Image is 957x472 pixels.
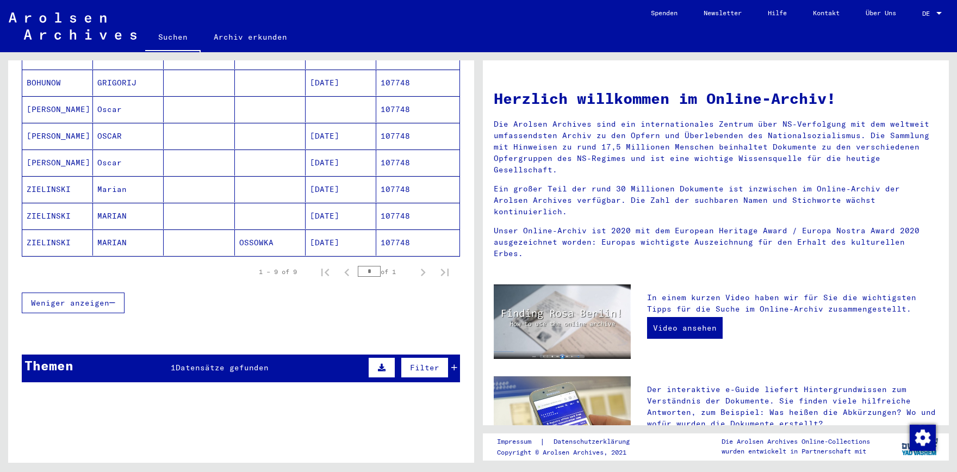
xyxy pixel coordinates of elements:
[176,363,269,372] span: Datensätze gefunden
[22,96,93,122] mat-cell: [PERSON_NAME]
[899,433,940,460] img: yv_logo.png
[306,229,376,256] mat-cell: [DATE]
[306,203,376,229] mat-cell: [DATE]
[201,24,300,50] a: Archiv erkunden
[93,70,164,96] mat-cell: GRIGORIJ
[376,150,459,176] mat-cell: 107748
[22,150,93,176] mat-cell: [PERSON_NAME]
[434,261,456,283] button: Last page
[235,229,306,256] mat-cell: OSSOWKA
[93,229,164,256] mat-cell: MARIAN
[93,203,164,229] mat-cell: MARIAN
[545,436,643,448] a: Datenschutzerklärung
[909,424,935,450] div: Zustimmung ändern
[22,70,93,96] mat-cell: BOHUNOW
[376,229,459,256] mat-cell: 107748
[31,298,109,308] span: Weniger anzeigen
[314,261,336,283] button: First page
[306,176,376,202] mat-cell: [DATE]
[93,150,164,176] mat-cell: Oscar
[376,96,459,122] mat-cell: 107748
[22,229,93,256] mat-cell: ZIELINSKI
[93,123,164,149] mat-cell: OSCAR
[93,176,164,202] mat-cell: Marian
[910,425,936,451] img: Zustimmung ändern
[93,96,164,122] mat-cell: Oscar
[494,376,631,468] img: eguide.jpg
[722,446,870,456] p: wurden entwickelt in Partnerschaft mit
[358,266,412,277] div: of 1
[306,70,376,96] mat-cell: [DATE]
[497,436,643,448] div: |
[647,317,723,339] a: Video ansehen
[494,225,938,259] p: Unser Online-Archiv ist 2020 mit dem European Heritage Award / Europa Nostra Award 2020 ausgezeic...
[410,363,439,372] span: Filter
[376,203,459,229] mat-cell: 107748
[336,261,358,283] button: Previous page
[24,356,73,375] div: Themen
[494,284,631,359] img: video.jpg
[22,203,93,229] mat-cell: ZIELINSKI
[497,448,643,457] p: Copyright © Arolsen Archives, 2021
[401,357,449,378] button: Filter
[376,176,459,202] mat-cell: 107748
[922,10,934,17] span: DE
[259,267,297,277] div: 1 – 9 of 9
[412,261,434,283] button: Next page
[9,13,136,40] img: Arolsen_neg.svg
[722,437,870,446] p: Die Arolsen Archives Online-Collections
[376,70,459,96] mat-cell: 107748
[145,24,201,52] a: Suchen
[647,384,938,430] p: Der interaktive e-Guide liefert Hintergrundwissen zum Verständnis der Dokumente. Sie finden viele...
[22,123,93,149] mat-cell: [PERSON_NAME]
[494,119,938,176] p: Die Arolsen Archives sind ein internationales Zentrum über NS-Verfolgung mit dem weltweit umfasse...
[22,293,125,313] button: Weniger anzeigen
[306,123,376,149] mat-cell: [DATE]
[497,436,540,448] a: Impressum
[494,87,938,110] h1: Herzlich willkommen im Online-Archiv!
[22,176,93,202] mat-cell: ZIELINSKI
[494,183,938,218] p: Ein großer Teil der rund 30 Millionen Dokumente ist inzwischen im Online-Archiv der Arolsen Archi...
[376,123,459,149] mat-cell: 107748
[171,363,176,372] span: 1
[647,292,938,315] p: In einem kurzen Video haben wir für Sie die wichtigsten Tipps für die Suche im Online-Archiv zusa...
[306,150,376,176] mat-cell: [DATE]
